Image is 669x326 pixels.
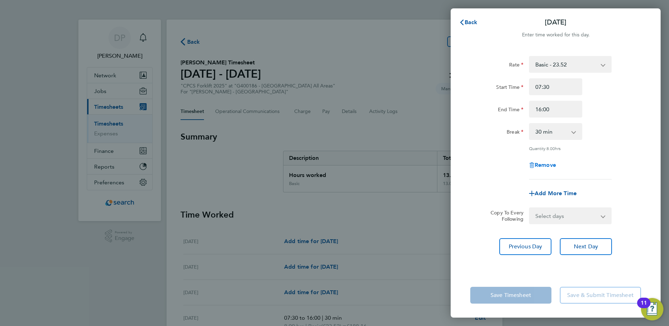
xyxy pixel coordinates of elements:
div: Enter time worked for this day. [451,31,661,39]
span: Previous Day [509,243,542,250]
label: End Time [498,106,523,115]
button: Back [452,15,485,29]
input: E.g. 08:00 [529,78,582,95]
span: Back [465,19,478,26]
button: Open Resource Center, 11 new notifications [641,298,663,320]
button: Remove [529,162,556,168]
span: Remove [535,162,556,168]
span: 8.00 [547,146,555,151]
button: Next Day [560,238,612,255]
span: Next Day [574,243,598,250]
button: Previous Day [499,238,551,255]
label: Start Time [496,84,523,92]
p: [DATE] [545,17,566,27]
button: Add More Time [529,191,577,196]
span: Add More Time [535,190,577,197]
label: Break [507,129,523,137]
input: E.g. 18:00 [529,101,582,118]
label: Copy To Every Following [485,210,523,222]
div: Quantity: hrs [529,146,612,151]
div: 11 [641,303,647,312]
label: Rate [509,62,523,70]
